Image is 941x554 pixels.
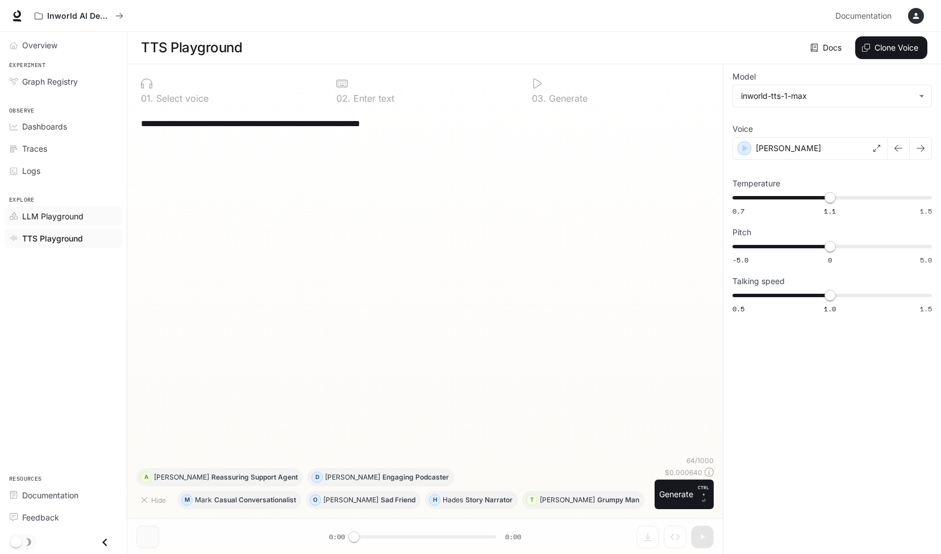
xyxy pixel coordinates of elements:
[808,36,846,59] a: Docs
[5,228,122,248] a: TTS Playground
[920,206,932,216] span: 1.5
[920,304,932,314] span: 1.5
[665,468,702,477] p: $ 0.000640
[5,116,122,136] a: Dashboards
[92,531,118,554] button: Close drawer
[732,277,785,285] p: Talking speed
[855,36,927,59] button: Clone Voice
[824,304,836,314] span: 1.0
[312,468,322,486] div: D
[195,497,212,503] p: Mark
[381,497,415,503] p: Sad Friend
[30,5,128,27] button: All workspaces
[5,206,122,226] a: LLM Playground
[141,468,151,486] div: A
[655,480,714,509] button: GenerateCTRL +⏎
[382,474,449,481] p: Engaging Podcaster
[10,535,22,548] span: Dark mode toggle
[351,94,394,103] p: Enter text
[310,491,320,509] div: O
[141,36,242,59] h1: TTS Playground
[214,497,296,503] p: Casual Conversationalist
[733,85,931,107] div: inworld-tts-1-max
[177,491,301,509] button: MMarkCasual Conversationalist
[141,94,153,103] p: 0 1 .
[22,143,47,155] span: Traces
[22,76,78,88] span: Graph Registry
[732,125,753,133] p: Voice
[323,497,378,503] p: [PERSON_NAME]
[732,180,780,188] p: Temperature
[732,304,744,314] span: 0.5
[5,72,122,91] a: Graph Registry
[741,90,913,102] div: inworld-tts-1-max
[5,139,122,159] a: Traces
[154,474,209,481] p: [PERSON_NAME]
[732,206,744,216] span: 0.7
[920,255,932,265] span: 5.0
[325,474,380,481] p: [PERSON_NAME]
[732,73,756,81] p: Model
[5,161,122,181] a: Logs
[22,232,83,244] span: TTS Playground
[307,468,454,486] button: D[PERSON_NAME]Engaging Podcaster
[211,474,298,481] p: Reassuring Support Agent
[540,497,595,503] p: [PERSON_NAME]
[522,491,644,509] button: T[PERSON_NAME]Grumpy Man
[136,468,303,486] button: A[PERSON_NAME]Reassuring Support Agent
[22,489,78,501] span: Documentation
[828,255,832,265] span: 0
[546,94,588,103] p: Generate
[831,5,900,27] a: Documentation
[532,94,546,103] p: 0 3 .
[824,206,836,216] span: 1.1
[22,165,40,177] span: Logs
[597,497,639,503] p: Grumpy Man
[835,9,892,23] span: Documentation
[22,210,84,222] span: LLM Playground
[136,491,173,509] button: Hide
[698,484,709,498] p: CTRL +
[22,511,59,523] span: Feedback
[182,491,192,509] div: M
[22,120,67,132] span: Dashboards
[5,35,122,55] a: Overview
[756,143,821,154] p: [PERSON_NAME]
[5,507,122,527] a: Feedback
[5,485,122,505] a: Documentation
[336,94,351,103] p: 0 2 .
[153,94,209,103] p: Select voice
[430,491,440,509] div: H
[22,39,57,51] span: Overview
[698,484,709,505] p: ⏎
[443,497,463,503] p: Hades
[425,491,518,509] button: HHadesStory Narrator
[527,491,537,509] div: T
[686,456,714,465] p: 64 / 1000
[465,497,513,503] p: Story Narrator
[306,491,420,509] button: O[PERSON_NAME]Sad Friend
[732,255,748,265] span: -5.0
[732,228,751,236] p: Pitch
[47,11,111,21] p: Inworld AI Demos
